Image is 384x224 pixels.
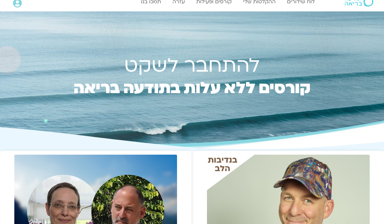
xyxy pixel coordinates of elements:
[60,81,324,110] h2: קורסים ללא עלות בתודעה בריאה
[60,57,324,75] h1: להתחבר לשקט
